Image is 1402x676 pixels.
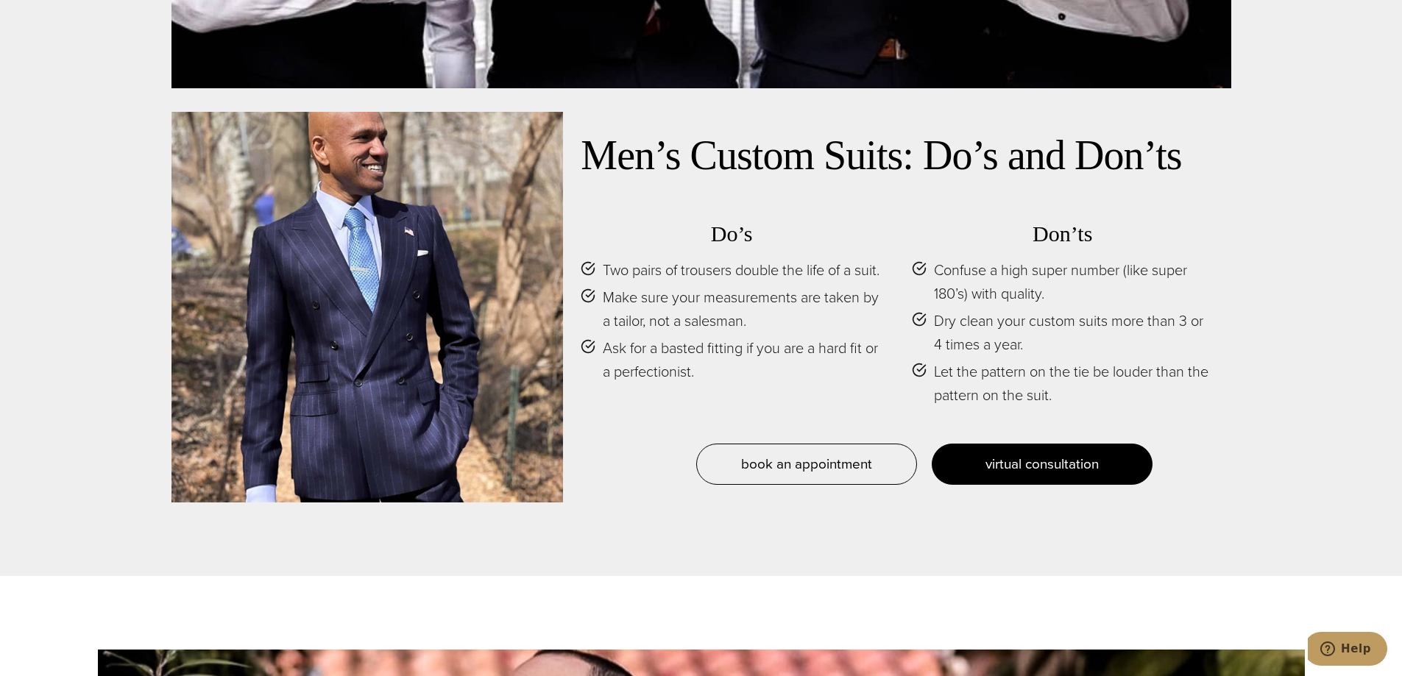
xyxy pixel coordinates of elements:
[985,453,1099,474] span: virtual consultation
[1308,632,1387,669] iframe: Opens a widget where you can chat to one of our agents
[603,285,882,332] span: Make sure your measurements are taken by a tailor, not a salesman.
[934,309,1214,356] span: Dry clean your custom suits more than 3 or 4 times a year.
[741,453,872,474] span: book an appointment
[696,444,917,485] a: book an appointment
[934,360,1214,407] span: Let the pattern on the tie be louder than the pattern on the suit.
[932,444,1153,485] a: virtual consultation
[934,258,1214,305] span: Confuse a high super number (like super 180’s) with quality.
[603,336,882,383] span: Ask for a basted fitting if you are a hard fit or a perfectionist.
[581,129,1213,182] h2: Men’s Custom Suits: Do’s and Don’ts
[581,221,882,247] h3: Do’s
[603,258,879,282] span: Two pairs of trousers double the life of a suit.
[912,221,1214,247] h3: Don’ts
